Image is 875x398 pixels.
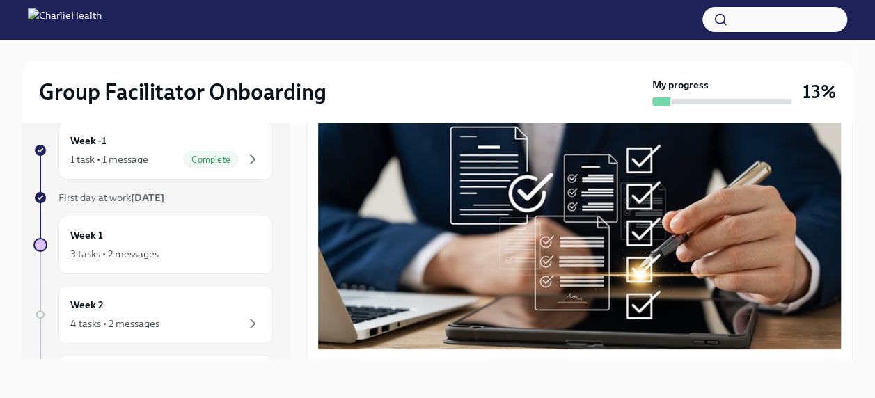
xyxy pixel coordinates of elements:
h6: Week 2 [70,297,104,312]
h6: Week 1 [70,228,103,243]
span: First day at work [58,191,164,204]
a: Week 13 tasks • 2 messages [33,216,273,274]
div: 1 task • 1 message [70,152,148,166]
a: Week 24 tasks • 2 messages [33,285,273,344]
div: 3 tasks • 2 messages [70,247,159,261]
h3: 13% [803,79,836,104]
button: Zoom image [318,77,841,349]
a: First day at work[DATE] [33,191,273,205]
h6: Week -1 [70,133,107,148]
a: Week -11 task • 1 messageComplete [33,121,273,180]
strong: My progress [652,78,709,92]
h2: Group Facilitator Onboarding [39,78,326,106]
span: Complete [183,154,239,165]
img: CharlieHealth [28,8,102,31]
div: 4 tasks • 2 messages [70,317,159,331]
strong: [DATE] [131,191,164,204]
